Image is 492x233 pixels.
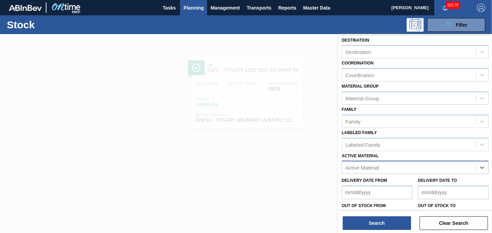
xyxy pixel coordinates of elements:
[342,84,379,89] label: Material Group
[342,203,386,208] label: Out of Stock from
[7,21,104,29] h1: Stock
[342,38,369,43] label: Destination
[9,5,42,11] img: TNhmsLtSVTkK8tSr43FrP2fwEKptu5GPRR3wAAAABJRU5ErkJggg==
[342,186,412,199] input: mm/dd/yyyy
[342,178,387,183] label: Delivery Date from
[345,72,374,78] div: Coordination
[345,49,371,55] div: Destination
[183,4,204,12] span: Planning
[477,4,485,12] img: Logout
[342,130,377,135] label: Labeled Family
[303,4,330,12] span: Master Data
[456,22,467,28] span: Filter
[162,4,177,12] span: Tasks
[418,178,457,183] label: Delivery Date to
[345,165,379,171] div: Active Material
[278,4,296,12] span: Reports
[247,4,271,12] span: Transports
[342,61,373,65] label: Coordination
[427,18,485,32] button: Filter
[407,18,424,32] div: Programming: no user selected
[418,186,489,199] input: mm/dd/yyyy
[345,118,360,124] div: Family
[418,203,455,208] label: Out of Stock to
[434,3,456,13] button: Notifications
[345,95,379,101] div: Material Group
[342,154,379,158] label: Active Material
[345,142,380,147] div: Labeled Family
[342,107,356,112] label: Family
[446,1,460,9] span: 50175
[210,4,240,12] span: Management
